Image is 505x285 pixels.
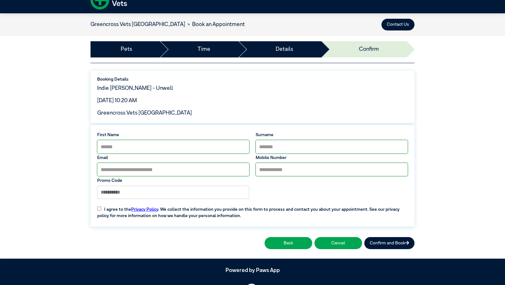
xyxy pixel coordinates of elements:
[97,76,408,83] label: Booking Details
[97,98,137,103] span: [DATE] 10:20 AM
[91,21,245,29] nav: breadcrumb
[94,202,411,219] label: I agree to the . We collect the information you provide on this form to process and contact you a...
[276,45,293,54] a: Details
[91,22,185,27] a: Greencross Vets [GEOGRAPHIC_DATA]
[314,237,362,249] button: Cancel
[91,268,414,274] h5: Powered by Paws App
[265,237,312,249] button: Back
[97,155,249,161] label: Email
[97,110,192,116] span: Greencross Vets [GEOGRAPHIC_DATA]
[256,132,408,138] label: Surname
[364,237,414,249] button: Confirm and Book
[185,21,245,29] li: Book an Appointment
[381,19,414,30] button: Contact Us
[97,177,249,184] label: Promo Code
[97,86,173,91] span: Indie [PERSON_NAME] - Unwell
[97,207,101,211] input: I agree to thePrivacy Policy. We collect the information you provide on this form to process and ...
[256,155,408,161] label: Mobile Number
[198,45,210,54] a: Time
[97,132,249,138] label: First Name
[121,45,132,54] a: Pets
[131,207,158,212] a: Privacy Policy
